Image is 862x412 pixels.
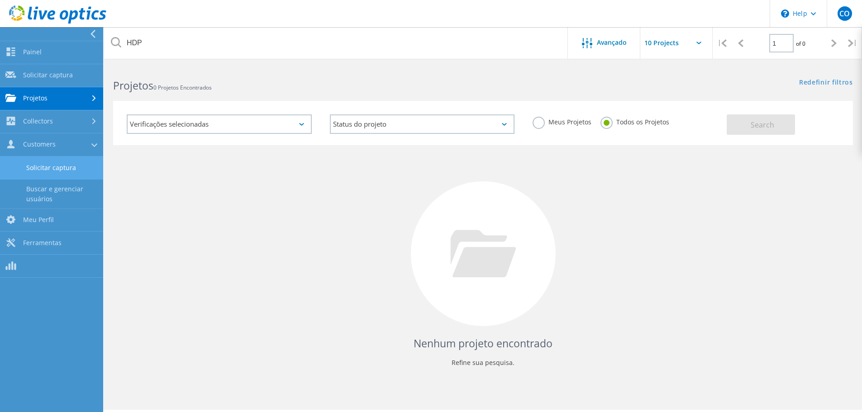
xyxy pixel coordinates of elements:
button: Search [727,114,795,135]
span: of 0 [796,40,805,47]
span: CO [839,10,850,17]
div: Verificações selecionadas [127,114,312,134]
span: Search [751,120,774,130]
div: | [843,27,862,59]
h4: Nenhum projeto encontrado [122,336,844,351]
svg: \n [781,9,789,18]
span: Avançado [597,39,627,46]
div: Status do projeto [330,114,515,134]
label: Todos os Projetos [600,117,669,125]
label: Meus Projetos [533,117,591,125]
input: Pesquisar projetos por nome, proprietário, ID, empresa, etc [104,27,568,59]
b: Projetos [113,78,153,93]
a: Live Optics Dashboard [9,19,106,25]
span: 0 Projetos Encontrados [153,84,212,91]
div: | [713,27,731,59]
p: Refine sua pesquisa. [122,355,844,370]
a: Redefinir filtros [799,79,853,87]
